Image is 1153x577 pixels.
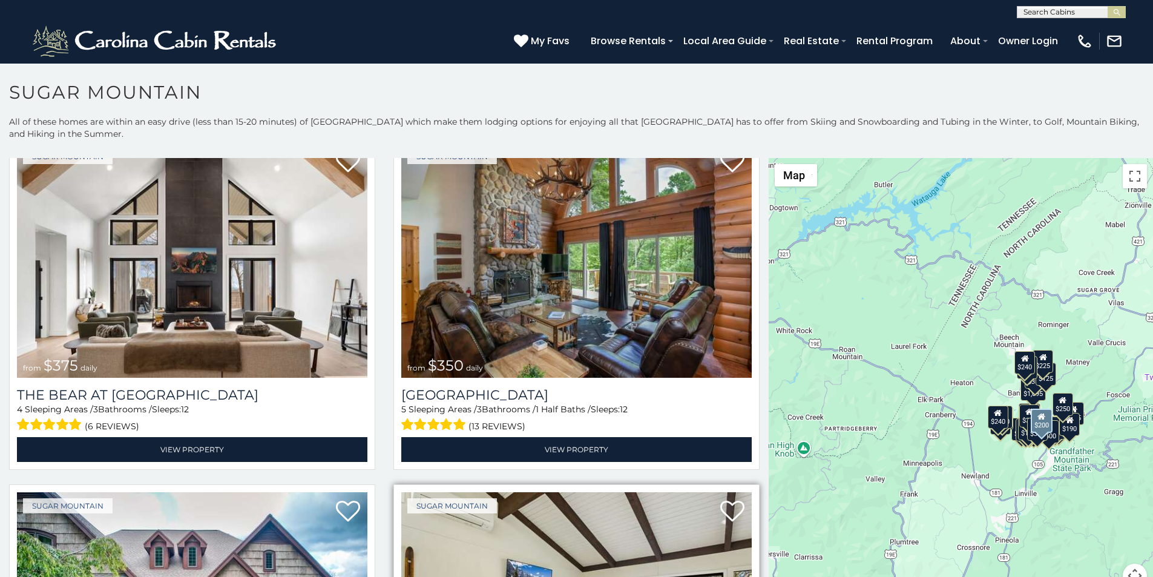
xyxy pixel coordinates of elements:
div: $225 [1033,350,1054,373]
span: 12 [620,404,628,415]
a: Add to favorites [720,500,744,525]
div: $155 [1016,418,1037,441]
span: 3 [93,404,98,415]
a: Sugar Mountain [407,498,497,513]
span: Map [783,169,805,182]
a: Local Area Guide [677,30,772,51]
img: Grouse Moor Lodge [401,143,752,378]
a: Add to favorites [336,500,360,525]
span: (6 reviews) [85,418,139,434]
a: Real Estate [778,30,845,51]
span: 5 [401,404,406,415]
a: Browse Rentals [585,30,672,51]
span: 3 [477,404,482,415]
a: Rental Program [850,30,939,51]
span: daily [80,363,97,372]
div: $175 [1018,417,1039,440]
div: $250 [1053,393,1073,416]
div: $195 [1045,417,1065,440]
img: mail-regular-white.png [1106,33,1123,50]
a: My Favs [514,33,573,49]
a: Add to favorites [336,150,360,176]
h3: The Bear At Sugar Mountain [17,387,367,403]
div: $1,095 [1020,378,1046,401]
span: 4 [17,404,22,415]
div: Sleeping Areas / Bathrooms / Sleeps: [17,403,367,434]
a: Sugar Mountain [23,498,113,513]
div: $240 [1015,351,1036,374]
span: from [407,363,425,372]
span: from [23,363,41,372]
img: White-1-2.png [30,23,281,59]
span: daily [466,363,483,372]
span: 12 [181,404,189,415]
span: 1 Half Baths / [536,404,591,415]
a: View Property [17,437,367,462]
a: Add to favorites [720,150,744,176]
div: $155 [1063,402,1084,425]
div: Sleeping Areas / Bathrooms / Sleeps: [401,403,752,434]
div: $300 [1019,404,1040,427]
a: Grouse Moor Lodge from $350 daily [401,143,752,378]
button: Change map style [775,164,817,186]
div: $125 [1036,363,1056,386]
div: $200 [1031,409,1053,433]
img: The Bear At Sugar Mountain [17,143,367,378]
a: Owner Login [992,30,1064,51]
a: About [944,30,987,51]
div: $190 [1019,403,1039,426]
a: The Bear At Sugar Mountain from $375 daily [17,143,367,378]
a: [GEOGRAPHIC_DATA] [401,387,752,403]
div: $240 [988,406,1008,429]
div: $350 [1028,418,1048,441]
img: phone-regular-white.png [1076,33,1093,50]
button: Toggle fullscreen view [1123,164,1147,188]
span: $375 [44,357,78,374]
span: (13 reviews) [468,418,525,434]
span: My Favs [531,33,570,48]
a: The Bear At [GEOGRAPHIC_DATA] [17,387,367,403]
a: View Property [401,437,752,462]
div: $190 [1060,413,1080,436]
h3: Grouse Moor Lodge [401,387,752,403]
span: $350 [428,357,464,374]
